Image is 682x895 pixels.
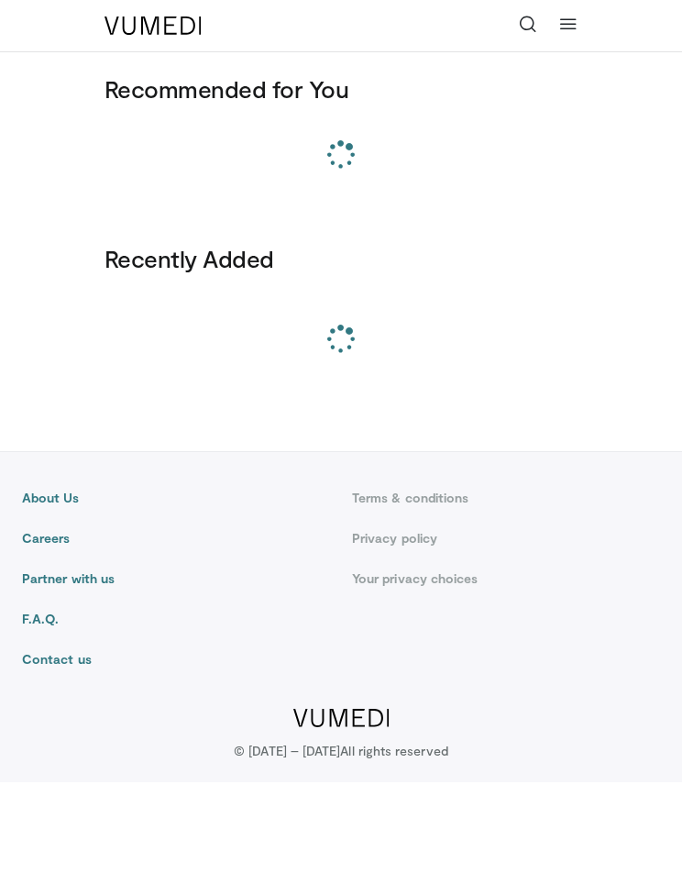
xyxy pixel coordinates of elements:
[22,529,330,547] a: Careers
[293,709,390,727] img: VuMedi Logo
[352,489,660,507] a: Terms & conditions
[22,489,330,507] a: About Us
[104,74,577,104] h3: Recommended for You
[104,244,577,273] h3: Recently Added
[22,569,330,588] a: Partner with us
[22,610,330,628] a: F.A.Q.
[234,742,448,760] p: © [DATE] – [DATE]
[104,17,202,35] img: VuMedi Logo
[352,529,660,547] a: Privacy policy
[340,743,447,758] span: All rights reserved
[352,569,660,588] a: Your privacy choices
[22,650,330,668] a: Contact us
